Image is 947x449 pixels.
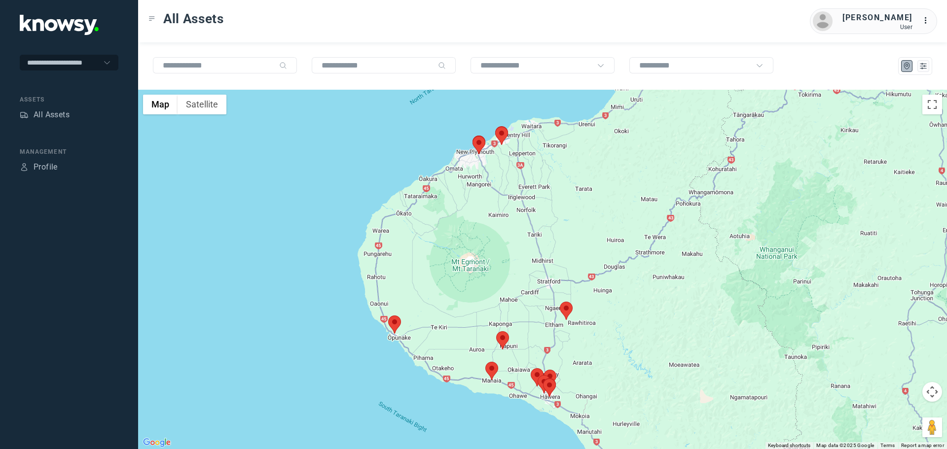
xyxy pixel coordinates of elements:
[34,161,58,173] div: Profile
[919,62,928,70] div: List
[141,436,173,449] img: Google
[842,24,912,31] div: User
[148,15,155,22] div: Toggle Menu
[20,110,29,119] div: Assets
[903,62,911,70] div: Map
[922,95,942,114] button: Toggle fullscreen view
[816,443,874,448] span: Map data ©2025 Google
[279,62,287,69] div: Search
[178,95,226,114] button: Show satellite imagery
[813,11,833,31] img: avatar.png
[438,62,446,69] div: Search
[923,17,933,24] tspan: ...
[163,10,224,28] span: All Assets
[20,95,118,104] div: Assets
[34,109,70,121] div: All Assets
[922,15,934,28] div: :
[768,442,810,449] button: Keyboard shortcuts
[141,436,173,449] a: Open this area in Google Maps (opens a new window)
[20,109,70,121] a: AssetsAll Assets
[20,147,118,156] div: Management
[901,443,944,448] a: Report a map error
[20,163,29,172] div: Profile
[922,15,934,27] div: :
[20,161,58,173] a: ProfileProfile
[20,15,99,35] img: Application Logo
[880,443,895,448] a: Terms (opens in new tab)
[922,382,942,402] button: Map camera controls
[922,417,942,437] button: Drag Pegman onto the map to open Street View
[842,12,912,24] div: [PERSON_NAME]
[143,95,178,114] button: Show street map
